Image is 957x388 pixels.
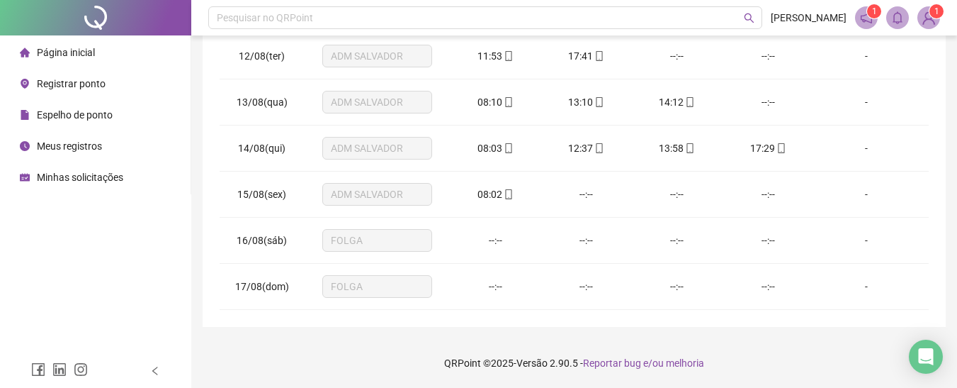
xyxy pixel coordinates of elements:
span: mobile [593,97,604,107]
div: --:-- [734,279,802,294]
div: - [825,279,908,294]
div: --:-- [643,233,711,248]
sup: 1 [867,4,881,18]
span: environment [20,79,30,89]
span: mobile [593,143,604,153]
span: ADM SALVADOR [331,184,424,205]
span: 14/08(qui) [238,143,285,154]
span: Registrar ponto [37,78,106,89]
span: left [150,366,160,376]
span: mobile [502,97,514,107]
div: --:-- [643,48,711,64]
span: home [20,48,30,57]
span: ADM SALVADOR [331,45,424,67]
span: FOLGA [331,276,424,297]
div: --:-- [553,187,621,202]
span: 15/08(sex) [237,189,286,200]
div: 17:29 [734,140,802,156]
footer: QRPoint © 2025 - 2.90.5 - [191,338,957,388]
span: 12/08(ter) [239,50,285,62]
span: file [20,110,30,120]
div: 17:41 [553,48,621,64]
span: 17/08(dom) [235,281,289,292]
div: --:-- [643,279,711,294]
span: schedule [20,172,30,182]
span: Página inicial [37,47,95,58]
span: facebook [31,362,45,377]
div: - [825,187,908,202]
div: --:-- [734,94,802,110]
div: 08:03 [462,140,530,156]
span: mobile [502,143,514,153]
span: Meus registros [37,140,102,152]
sup: Atualize o seu contato no menu Meus Dados [929,4,944,18]
div: 08:02 [462,187,530,202]
div: - [825,48,908,64]
span: 13/08(qua) [237,96,288,108]
span: instagram [74,362,88,377]
span: 1 [934,6,939,16]
span: Reportar bug e/ou melhoria [583,357,704,369]
span: FOLGA [331,230,424,251]
span: clock-circle [20,141,30,151]
span: mobile [684,143,695,153]
span: 1 [872,6,877,16]
div: --:-- [734,187,802,202]
img: 23308 [918,7,939,28]
span: mobile [502,189,514,199]
div: 11:53 [462,48,530,64]
div: --:-- [643,187,711,202]
div: --:-- [553,279,621,294]
span: bell [891,11,904,24]
span: mobile [593,51,604,61]
div: 14:12 [643,94,711,110]
span: Versão [516,357,548,369]
span: mobile [684,97,695,107]
div: 12:37 [553,140,621,156]
div: --:-- [462,233,530,248]
div: Open Intercom Messenger [909,340,943,374]
div: --:-- [734,233,802,248]
span: 16/08(sáb) [237,235,287,246]
div: --:-- [553,233,621,248]
div: 13:10 [553,94,621,110]
span: linkedin [52,362,67,377]
div: --:-- [462,279,530,294]
div: 08:10 [462,94,530,110]
span: ADM SALVADOR [331,138,424,159]
div: - [825,140,908,156]
div: - [825,94,908,110]
span: mobile [775,143,786,153]
span: notification [860,11,873,24]
span: search [744,13,754,23]
span: ADM SALVADOR [331,92,424,113]
div: --:-- [734,48,802,64]
span: Espelho de ponto [37,109,113,121]
div: 13:58 [643,140,711,156]
span: Minhas solicitações [37,172,123,183]
span: mobile [502,51,514,61]
span: [PERSON_NAME] [771,10,846,26]
div: - [825,233,908,248]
